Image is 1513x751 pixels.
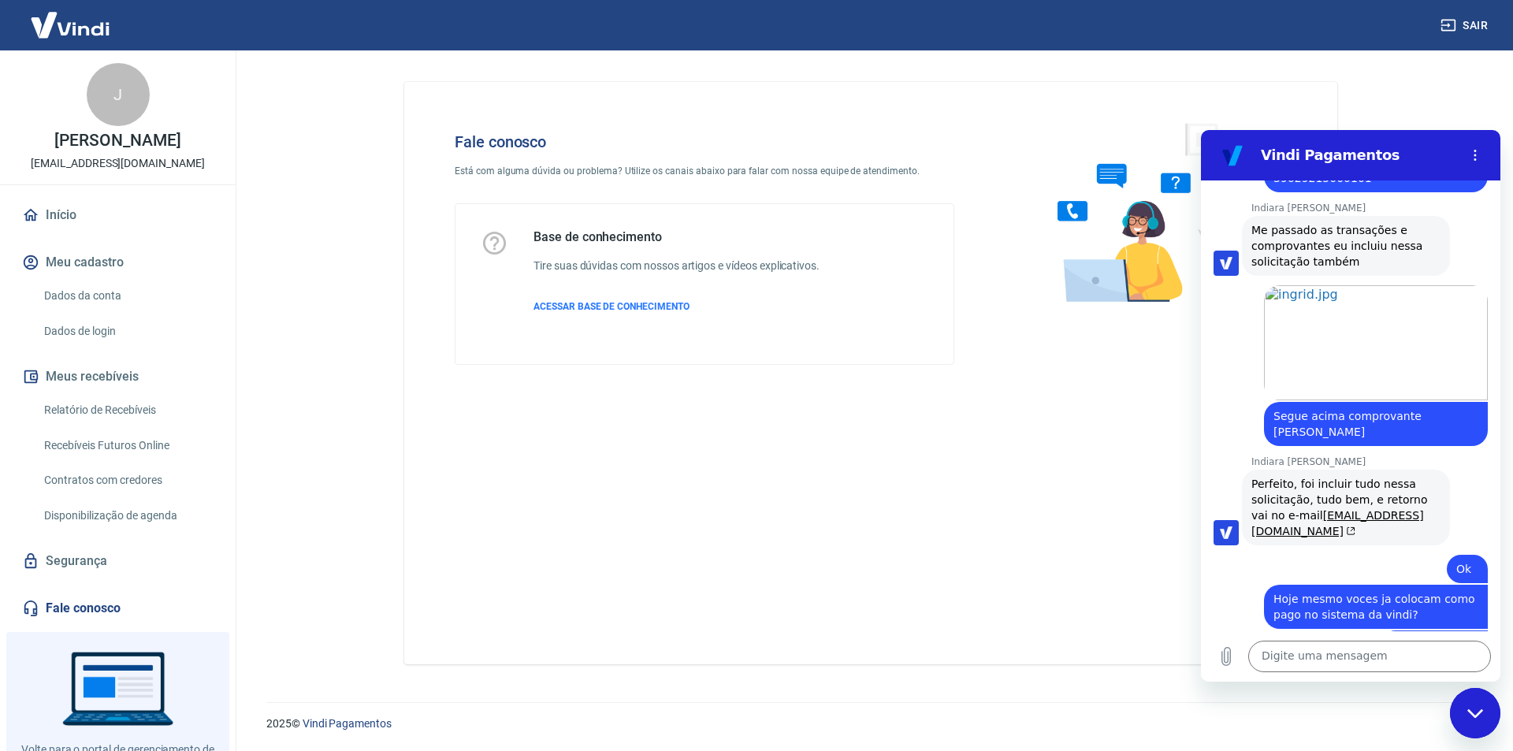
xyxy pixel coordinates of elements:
[38,500,217,532] a: Disponibilização de agenda
[1026,107,1266,318] img: Fale conosco
[455,164,954,178] p: Está com alguma dúvida ou problema? Utilize os canais abaixo para falar com nossa equipe de atend...
[533,258,820,274] h6: Tire suas dúvidas com nossos artigos e vídeos explicativos.
[19,245,217,280] button: Meu cadastro
[31,155,205,172] p: [EMAIL_ADDRESS][DOMAIN_NAME]
[38,315,217,348] a: Dados de login
[1437,11,1494,40] button: Sair
[38,464,217,496] a: Contratos com credores
[1201,130,1500,682] iframe: Janela de mensagens
[54,132,180,149] p: [PERSON_NAME]
[38,280,217,312] a: Dados da conta
[533,301,690,312] span: ACESSAR BASE DE CONHECIMENTO
[19,591,217,626] a: Fale conosco
[1450,688,1500,738] iframe: Botão para abrir a janela de mensagens, conversa em andamento
[303,717,392,730] a: Vindi Pagamentos
[19,1,121,49] img: Vindi
[19,544,217,578] a: Segurança
[19,359,217,394] button: Meus recebíveis
[19,198,217,232] a: Início
[533,299,820,314] a: ACESSAR BASE DE CONHECIMENTO
[87,63,150,126] div: J
[455,132,954,151] h4: Fale conosco
[266,716,1475,732] p: 2025 ©
[38,429,217,462] a: Recebíveis Futuros Online
[38,394,217,426] a: Relatório de Recebíveis
[533,229,820,245] h5: Base de conhecimento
